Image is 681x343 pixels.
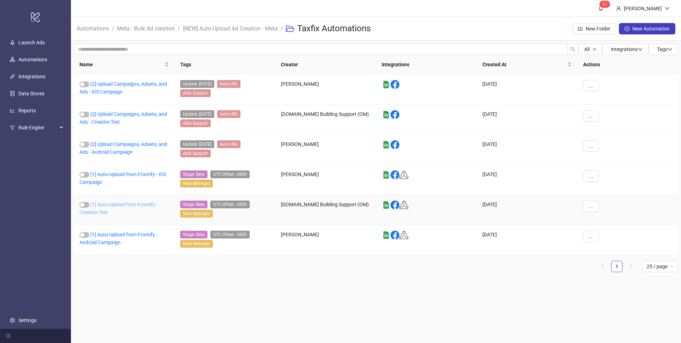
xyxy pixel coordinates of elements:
span: search [570,47,575,52]
span: down [592,47,597,51]
span: 1 [605,2,607,7]
div: [PERSON_NAME] [275,135,376,165]
th: Integrations [376,55,477,74]
span: Stage: Beta [180,201,207,208]
li: / [178,17,180,40]
span: Auto-URL [217,140,240,148]
span: New Automation [632,26,670,32]
div: [DATE] [477,195,577,225]
a: Automations [18,57,47,62]
span: ... [589,143,593,149]
span: plus-circle [625,26,630,31]
a: Automations [75,24,110,32]
span: ... [589,203,593,209]
span: 3 [602,2,605,7]
span: AAA Support [180,119,211,127]
span: Stage: Beta [180,231,207,238]
span: 25 / page [647,261,674,272]
button: left [597,261,608,272]
span: fork [10,125,15,130]
sup: 31 [599,1,610,8]
a: Meta - Bulk Ad creation [116,24,176,32]
span: Next Midnight [180,240,213,248]
span: right [629,264,633,268]
span: UTC-Offset: -0800 [210,170,250,178]
span: Rule Engine [18,120,57,135]
div: [DOMAIN_NAME] Building Support (OM) [275,195,376,225]
button: ... [583,170,599,182]
span: Auto-URL [217,110,240,118]
div: [PERSON_NAME] [621,5,665,12]
span: ... [589,234,593,239]
span: Update: May21 [180,140,214,148]
span: Tags [657,46,672,52]
div: [DATE] [477,165,577,195]
div: [DOMAIN_NAME] Building Support (OM) [275,105,376,135]
th: Creator [275,55,376,74]
button: ... [583,231,599,242]
span: menu-fold [6,333,11,338]
div: [PERSON_NAME] [275,225,376,255]
div: Page Size [642,261,678,272]
span: Integrations [611,46,643,52]
a: [1] Auto-Upload from Frontify - Android Campaign [79,232,157,245]
span: Update: May21 [180,80,214,88]
a: 1 [611,261,622,272]
span: folder-add [578,26,583,31]
button: Tagsdown [648,44,678,55]
a: [1] Auto-Upload from Frontify - iOS Campaign [79,171,166,185]
div: [DATE] [477,105,577,135]
div: [DATE] [477,225,577,255]
div: [DATE] [477,135,577,165]
span: UTC-Offset: -0800 [210,231,250,238]
button: New Automation [619,23,675,34]
li: Next Page [625,261,637,272]
button: ... [583,80,599,91]
span: AAA Support [180,89,211,97]
span: user [616,6,621,11]
button: ... [583,110,599,122]
span: UTC-Offset: -0800 [210,201,250,208]
a: Reports [18,108,36,113]
a: [1] Auto-Upload from Frontify - Creative Test [79,202,157,215]
li: / [112,17,114,40]
span: Update: May21 [180,110,214,118]
th: Created At [477,55,577,74]
span: down [665,6,670,11]
span: ... [589,83,593,89]
a: [2] Upload Campaigns, Adsets, and Ads - Android Campaign [79,141,167,155]
span: Stage: Beta [180,170,207,178]
a: [2] Upload Campaigns, Adsets, and Ads - iOS Campaign [79,81,167,95]
th: Tags [175,55,275,74]
div: [PERSON_NAME] [275,74,376,105]
span: Next Midnight [180,210,213,218]
th: Actions [577,55,678,74]
span: ... [589,113,593,119]
a: Launch Ads [18,40,45,45]
span: AAA Support [180,150,211,157]
li: / [281,17,283,40]
h3: Taxfix Automations [297,23,371,34]
span: All [584,46,589,52]
a: [2] Upload Campaigns, Adsets, and Ads - Creative Test [79,111,167,125]
button: right [625,261,637,272]
span: ... [589,173,593,179]
li: Previous Page [597,261,608,272]
button: ... [583,201,599,212]
span: left [600,264,605,268]
button: ... [583,140,599,152]
div: [PERSON_NAME] [275,165,376,195]
span: Name [79,61,163,68]
span: down [668,47,672,52]
span: bell [598,6,603,11]
span: Created At [482,61,566,68]
a: Settings [18,317,37,323]
a: Integrations [18,74,45,79]
button: New Folder [572,23,616,34]
a: [NEW] Auto-Upload Ad Creation - Meta [182,24,279,32]
span: down [638,47,643,52]
span: Next Midnight [180,180,213,187]
button: Alldown [578,44,602,55]
div: [DATE] [477,74,577,105]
